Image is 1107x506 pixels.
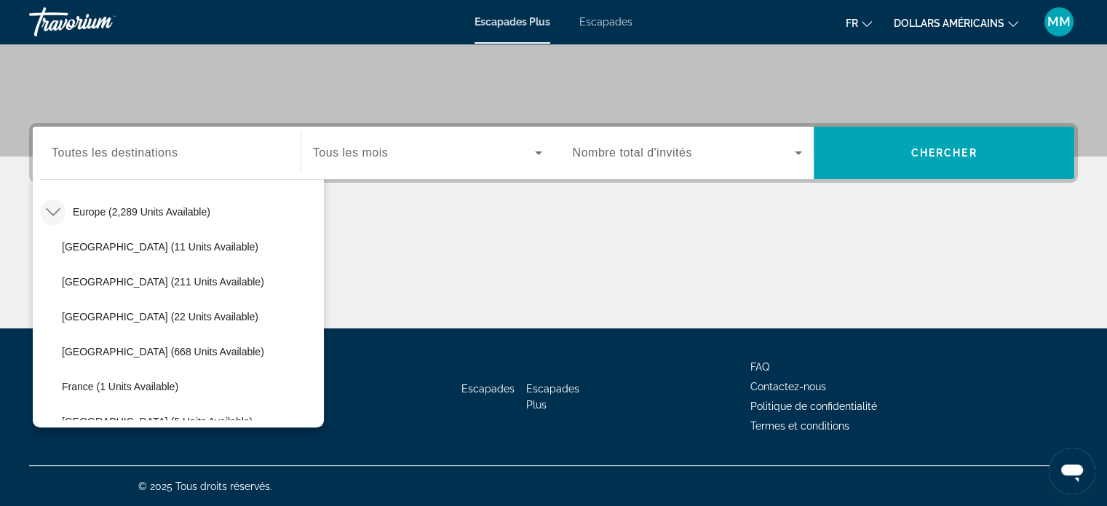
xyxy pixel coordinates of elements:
[894,12,1018,33] button: Changer de devise
[55,408,324,435] button: Select destination: Germany (5 units available)
[73,206,210,218] span: Europe (2,289 units available)
[62,381,178,392] span: France (1 units available)
[33,172,324,427] div: Destination options
[750,400,877,412] a: Politique de confidentialité
[1040,7,1078,37] button: Menu utilisateur
[62,311,258,323] span: [GEOGRAPHIC_DATA] (22 units available)
[55,304,324,330] button: Select destination: Denmark (22 units available)
[52,145,282,162] input: Sélectionnez la destination
[40,199,66,225] button: Toggle Europe (2,289 units available) submenu
[461,383,515,395] a: Escapades
[911,147,977,159] span: Chercher
[313,146,388,159] span: Tous les mois
[846,17,858,29] font: fr
[1047,14,1071,29] font: MM
[33,127,1074,179] div: Widget de recherche
[475,16,550,28] a: Escapades Plus
[66,199,218,225] button: Select destination: Europe (2,289 units available)
[1049,448,1095,494] iframe: Bouton de lancement de la fenêtre de messagerie
[55,234,324,260] button: Select destination: Andorra (11 units available)
[138,481,272,492] font: © 2025 Tous droits réservés.
[573,146,692,159] span: Nombre total d'invités
[526,383,579,411] a: Escapades Plus
[55,269,324,295] button: Select destination: Austria (211 units available)
[750,420,849,432] a: Termes et conditions
[62,241,258,253] span: [GEOGRAPHIC_DATA] (11 units available)
[814,127,1074,179] button: Recherche
[52,146,178,159] span: Toutes les destinations
[62,416,253,427] span: [GEOGRAPHIC_DATA] (5 units available)
[750,381,826,392] a: Contactez-nous
[62,276,264,288] span: [GEOGRAPHIC_DATA] (211 units available)
[894,17,1004,29] font: dollars américains
[846,12,872,33] button: Changer de langue
[55,339,324,365] button: Select destination: Finland (668 units available)
[29,3,175,41] a: Travorium
[55,373,324,400] button: Select destination: France (1 units available)
[750,361,769,373] a: FAQ
[62,346,264,357] span: [GEOGRAPHIC_DATA] (668 units available)
[579,16,632,28] a: Escapades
